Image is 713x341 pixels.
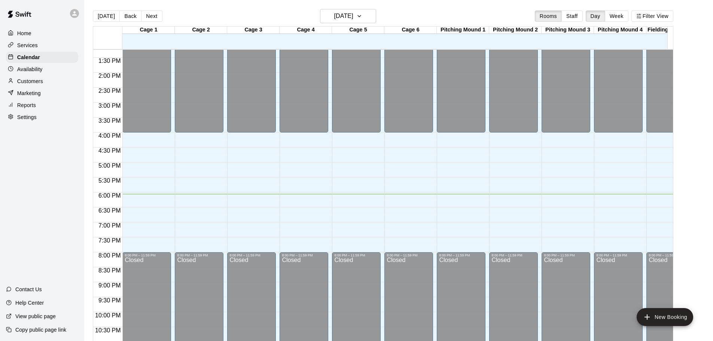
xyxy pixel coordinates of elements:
div: Pitching Mound 3 [542,27,594,34]
div: 8:00 PM – 11:59 PM [387,253,431,257]
div: Cage 1 [122,27,175,34]
span: 10:00 PM [93,312,122,319]
a: Calendar [6,52,78,63]
p: View public page [15,313,56,320]
span: 2:30 PM [97,88,123,94]
div: 8:00 PM – 11:59 PM [439,253,483,257]
a: Marketing [6,88,78,99]
div: Pitching Mound 1 [437,27,489,34]
div: Cage 6 [384,27,437,34]
button: Next [141,10,162,22]
div: 8:00 PM – 11:59 PM [544,253,588,257]
a: Reports [6,100,78,111]
button: Day [586,10,605,22]
p: Calendar [17,54,40,61]
div: 8:00 PM – 11:59 PM [649,253,693,257]
button: Filter View [631,10,673,22]
p: Availability [17,66,43,73]
h6: [DATE] [334,11,353,21]
div: 8:00 PM – 11:59 PM [177,253,221,257]
a: Settings [6,112,78,123]
span: 8:30 PM [97,267,123,274]
div: 8:00 PM – 11:59 PM [491,253,536,257]
span: 4:30 PM [97,147,123,154]
span: 1:30 PM [97,58,123,64]
span: 7:30 PM [97,237,123,244]
span: 10:30 PM [93,327,122,334]
p: Contact Us [15,286,42,293]
div: 8:00 PM – 11:59 PM [125,253,169,257]
p: Copy public page link [15,326,66,334]
button: Rooms [535,10,562,22]
div: 8:00 PM – 11:59 PM [596,253,640,257]
div: Fielding Area (50x28 feet) [646,27,699,34]
p: Marketing [17,89,41,97]
p: Help Center [15,299,44,307]
span: 9:00 PM [97,282,123,289]
a: Home [6,28,78,39]
div: Pitching Mound 2 [489,27,542,34]
p: Customers [17,77,43,85]
span: 3:30 PM [97,118,123,124]
button: [DATE] [320,9,376,23]
button: Week [605,10,628,22]
a: Availability [6,64,78,75]
button: Back [119,10,141,22]
button: [DATE] [93,10,120,22]
button: add [637,308,693,326]
div: 8:00 PM – 11:59 PM [334,253,378,257]
a: Services [6,40,78,51]
div: Cage 2 [175,27,227,34]
span: 9:30 PM [97,297,123,304]
span: 7:00 PM [97,222,123,229]
p: Services [17,42,38,49]
a: Customers [6,76,78,87]
button: Staff [561,10,583,22]
div: 8:00 PM – 11:59 PM [282,253,326,257]
p: Settings [17,113,37,121]
span: 5:30 PM [97,177,123,184]
div: Cage 3 [227,27,280,34]
span: 6:00 PM [97,192,123,199]
div: Cage 5 [332,27,384,34]
span: 3:00 PM [97,103,123,109]
div: Pitching Mound 4 [594,27,646,34]
span: 4:00 PM [97,133,123,139]
span: 8:00 PM [97,252,123,259]
span: 6:30 PM [97,207,123,214]
span: 5:00 PM [97,162,123,169]
span: 2:00 PM [97,73,123,79]
p: Reports [17,101,36,109]
div: Cage 4 [280,27,332,34]
p: Home [17,30,31,37]
div: 8:00 PM – 11:59 PM [229,253,274,257]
